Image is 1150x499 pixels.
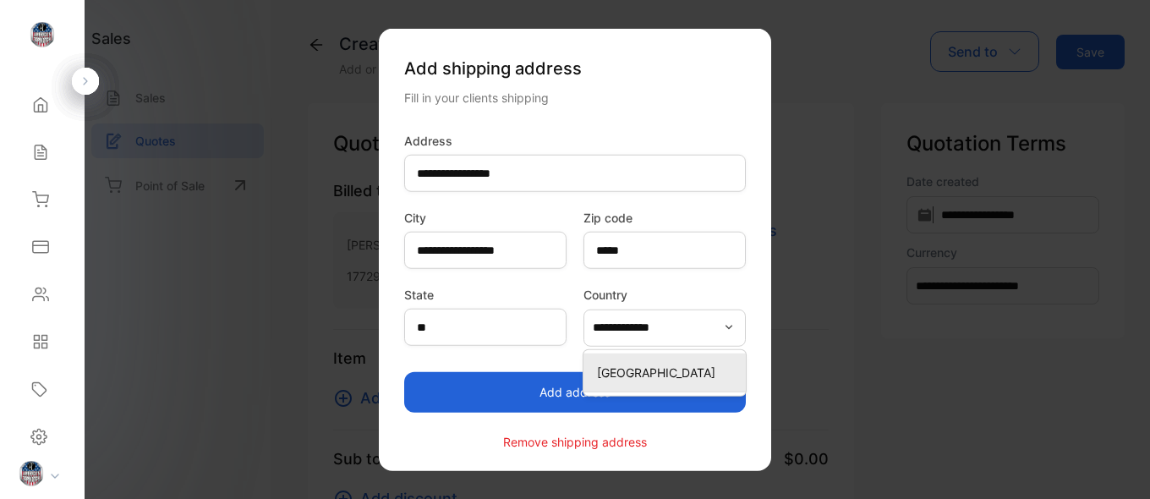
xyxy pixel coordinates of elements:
label: Country [583,286,746,304]
span: Add shipping address [404,56,582,81]
label: State [404,286,567,304]
button: Add address [404,371,746,412]
p: [GEOGRAPHIC_DATA] [597,363,739,381]
label: City [404,209,567,227]
button: Open LiveChat chat widget [14,7,64,58]
label: Address [404,132,746,150]
div: Fill in your clients shipping [404,89,746,107]
img: logo [30,22,55,47]
p: Remove shipping address [503,432,647,450]
label: Zip code [583,209,746,227]
img: profile [19,461,44,486]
